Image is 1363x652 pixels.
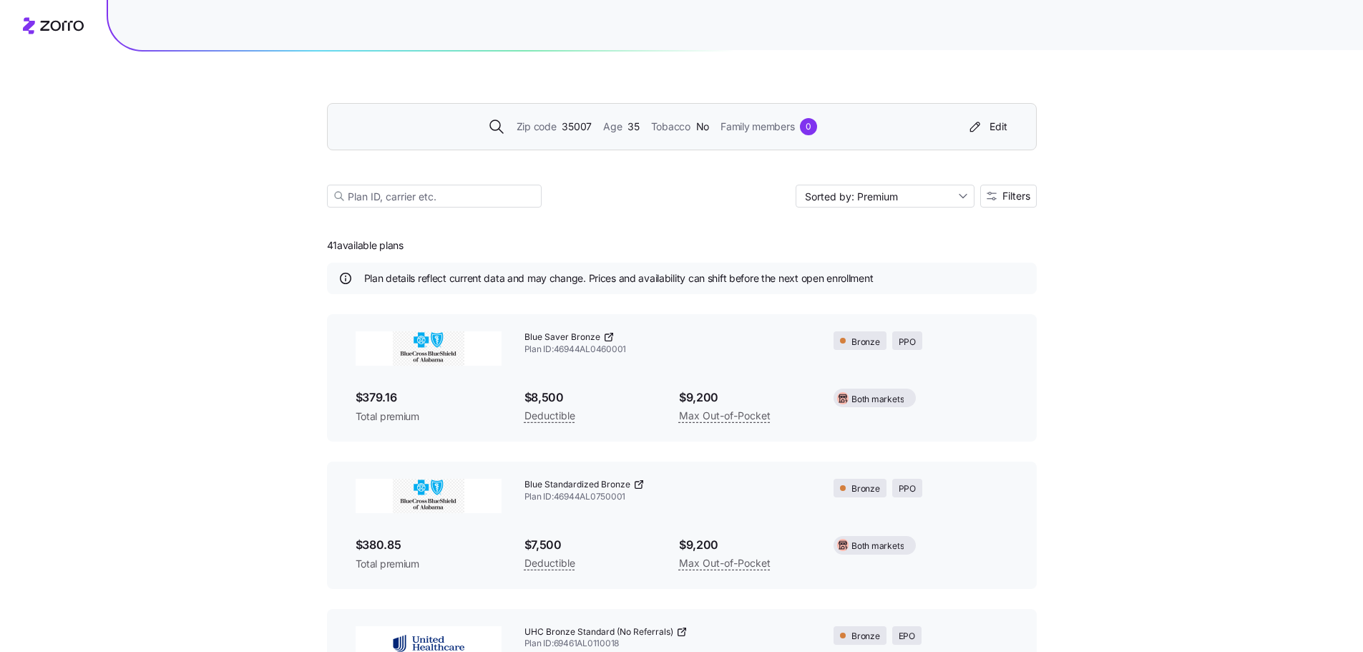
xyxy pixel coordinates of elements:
span: Plan ID: 69461AL0110018 [524,638,811,650]
span: $7,500 [524,536,656,554]
span: 35 [627,119,639,135]
span: Both markets [851,540,904,553]
span: EPO [899,630,915,643]
span: 41 available plans [327,238,404,253]
span: Max Out-of-Pocket [679,407,771,424]
span: Filters [1002,191,1030,201]
span: Max Out-of-Pocket [679,555,771,572]
img: BlueCross BlueShield of Alabama [356,331,502,366]
span: Both markets [851,393,904,407]
div: Edit [967,120,1007,134]
input: Sort by [796,185,974,208]
span: Blue Saver Bronze [524,331,600,344]
img: BlueCross BlueShield of Alabama [356,479,502,513]
span: UHC Bronze Standard (No Referrals) [524,626,673,638]
span: Bronze [851,630,880,643]
input: Plan ID, carrier etc. [327,185,542,208]
span: $8,500 [524,389,656,407]
span: PPO [899,482,916,496]
span: Age [603,119,622,135]
span: Tobacco [651,119,690,135]
span: Plan details reflect current data and may change. Prices and availability can shift before the ne... [364,271,874,286]
span: Total premium [356,409,502,424]
button: Edit [961,115,1013,138]
span: $9,200 [679,536,811,554]
span: Deductible [524,407,575,424]
span: Deductible [524,555,575,572]
span: $9,200 [679,389,811,407]
span: Plan ID: 46944AL0750001 [524,491,811,503]
span: Bronze [851,336,880,349]
button: Filters [980,185,1037,208]
div: 0 [800,118,817,135]
span: Family members [720,119,794,135]
span: No [696,119,709,135]
span: $380.85 [356,536,502,554]
span: Blue Standardized Bronze [524,479,630,491]
span: $379.16 [356,389,502,407]
span: Total premium [356,557,502,571]
span: 35007 [562,119,592,135]
span: Plan ID: 46944AL0460001 [524,344,811,356]
span: Zip code [517,119,557,135]
span: PPO [899,336,916,349]
span: Bronze [851,482,880,496]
